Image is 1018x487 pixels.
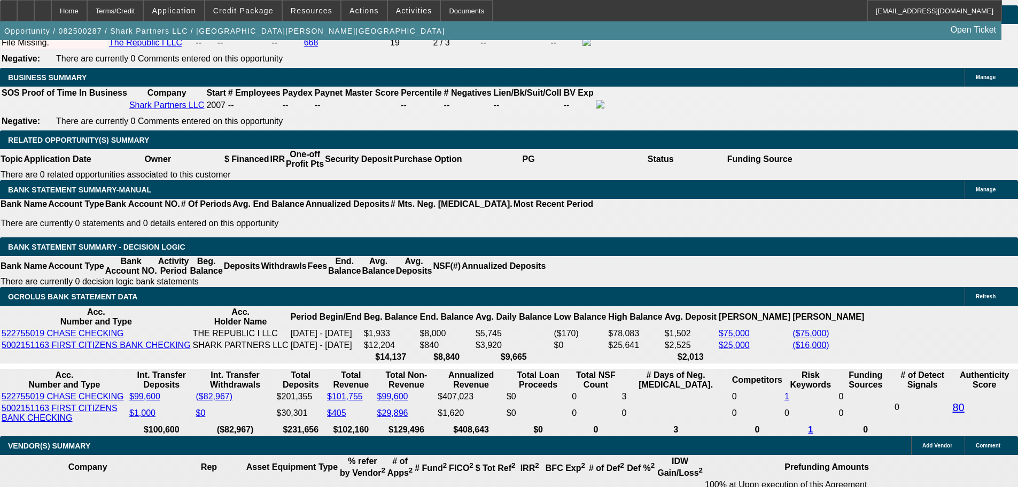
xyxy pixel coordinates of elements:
th: Annualized Revenue [437,370,505,390]
th: $408,643 [437,424,505,435]
span: Manage [976,74,996,80]
a: $99,600 [129,392,160,401]
th: $ Financed [224,149,270,169]
td: 2007 [206,99,226,111]
sup: 2 [535,461,539,469]
th: Total Revenue [327,370,376,390]
span: Activities [396,6,432,15]
button: Application [144,1,204,21]
b: Negative: [2,54,40,63]
th: Avg. Daily Balance [475,307,553,327]
b: IRR [520,463,539,473]
sup: 2 [699,466,703,474]
th: Funding Source [727,149,793,169]
th: Security Deposit [324,149,393,169]
th: $2,013 [664,352,717,362]
th: Status [595,149,727,169]
th: Most Recent Period [513,199,594,210]
span: -- [228,101,234,110]
b: Negative: [2,117,40,126]
sup: 2 [581,461,585,469]
td: THE REPUBLIC I LLC [192,328,289,339]
th: One-off Profit Pts [285,149,324,169]
th: ($82,967) [196,424,275,435]
span: Bank Statement Summary - Decision Logic [8,243,185,251]
td: $0 [554,340,607,351]
b: Prefunding Amounts [784,462,869,471]
th: Risk Keywords [784,370,837,390]
b: # of Def [589,463,624,473]
td: $0 [506,403,570,423]
th: Acc. Number and Type [1,307,191,327]
td: $8,000 [419,328,473,339]
b: IDW Gain/Loss [657,457,703,477]
td: 3 [621,391,731,402]
td: $78,083 [608,328,663,339]
a: $29,896 [377,408,408,418]
span: Actions [349,6,379,15]
th: End. Balance [419,307,473,327]
th: Account Type [48,199,105,210]
th: Deposits [223,256,261,276]
div: $407,023 [438,392,504,401]
th: [PERSON_NAME] [792,307,865,327]
th: $102,160 [327,424,376,435]
th: Acc. Number and Type [1,370,128,390]
sup: 2 [511,461,515,469]
td: $0 [506,391,570,402]
a: Open Ticket [946,21,1000,39]
b: # Employees [228,88,281,97]
th: 3 [621,424,731,435]
td: 0 [621,403,731,423]
th: Int. Transfer Withdrawals [196,370,275,390]
td: $1,502 [664,328,717,339]
th: [PERSON_NAME] [718,307,791,327]
td: 0 [732,403,783,423]
td: SHARK PARTNERS LLC [192,340,289,351]
th: SOS [1,88,20,98]
th: Sum of the Total NSF Count and Total Overdraft Fee Count from Ocrolus [571,370,620,390]
td: 0 [838,403,893,423]
th: Total Deposits [276,370,325,390]
td: 0 [894,391,951,423]
a: ($75,000) [792,329,829,338]
th: Total Loan Proceeds [506,370,570,390]
th: Activity Period [158,256,190,276]
div: -- [401,101,441,110]
td: $12,204 [363,340,418,351]
a: $405 [327,408,346,418]
span: Manage [976,187,996,192]
th: NSF(#) [432,256,461,276]
td: $30,301 [276,403,325,423]
th: Withdrawls [260,256,307,276]
b: FICO [449,463,473,473]
div: -- [315,101,399,110]
span: BANK STATEMENT SUMMARY-MANUAL [8,185,151,194]
a: $101,755 [327,392,363,401]
th: End. Balance [328,256,361,276]
th: Fees [307,256,328,276]
th: Avg. End Balance [232,199,305,210]
th: Purchase Option [393,149,462,169]
td: -- [282,99,313,111]
th: Avg. Balance [361,256,395,276]
td: $3,920 [475,340,553,351]
th: Bank Account NO. [105,256,158,276]
b: % refer by Vendor [340,457,385,477]
th: Avg. Deposit [664,307,717,327]
button: Resources [283,1,340,21]
th: Acc. Holder Name [192,307,289,327]
a: $75,000 [719,329,750,338]
td: $201,355 [276,391,325,402]
th: High Balance [608,307,663,327]
span: There are currently 0 Comments entered on this opportunity [56,117,283,126]
img: facebook-icon.png [596,100,604,109]
sup: 2 [469,461,473,469]
button: Credit Package [205,1,282,21]
th: 0 [838,424,893,435]
th: # of Detect Signals [894,370,951,390]
th: # Days of Neg. [MEDICAL_DATA]. [621,370,731,390]
a: 522755019 CHASE CHECKING [2,329,124,338]
b: $ Tot Ref [476,463,516,473]
sup: 2 [443,461,447,469]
